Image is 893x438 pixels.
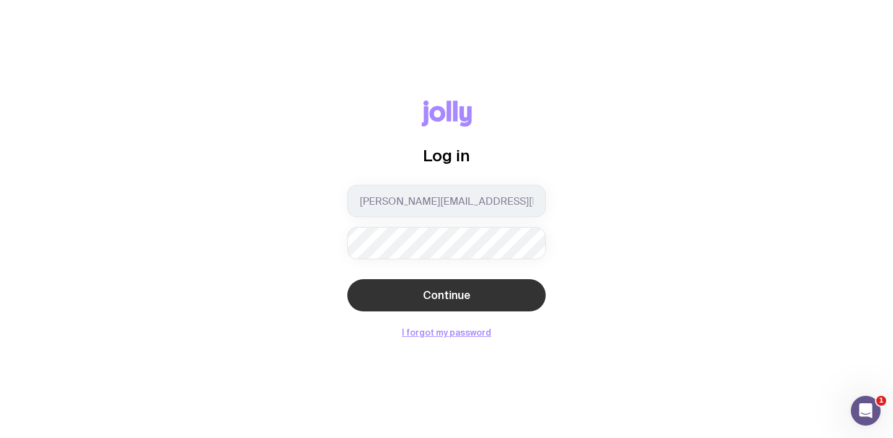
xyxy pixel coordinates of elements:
span: 1 [876,396,886,406]
span: Continue [423,288,471,303]
button: Continue [347,279,546,311]
button: I forgot my password [402,328,491,337]
span: Log in [423,146,470,164]
input: you@email.com [347,185,546,217]
iframe: Intercom live chat [851,396,881,426]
